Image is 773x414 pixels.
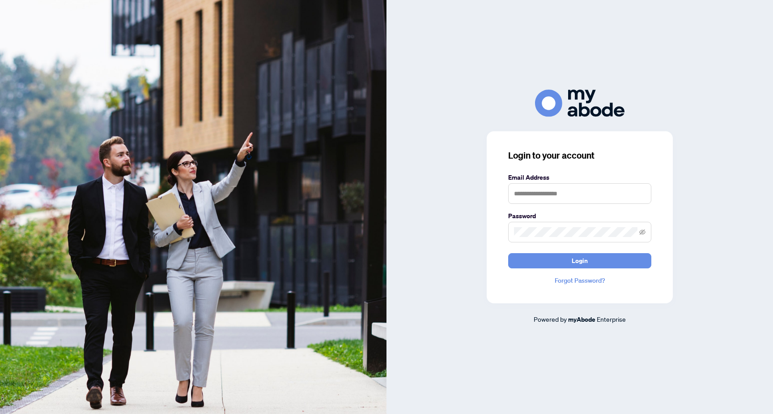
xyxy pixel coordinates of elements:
[572,254,588,268] span: Login
[508,276,651,285] a: Forgot Password?
[535,90,624,117] img: ma-logo
[534,315,567,323] span: Powered by
[508,172,651,182] label: Email Address
[508,211,651,221] label: Password
[639,229,646,235] span: eye-invisible
[597,315,626,323] span: Enterprise
[508,149,651,162] h3: Login to your account
[568,315,595,324] a: myAbode
[508,253,651,268] button: Login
